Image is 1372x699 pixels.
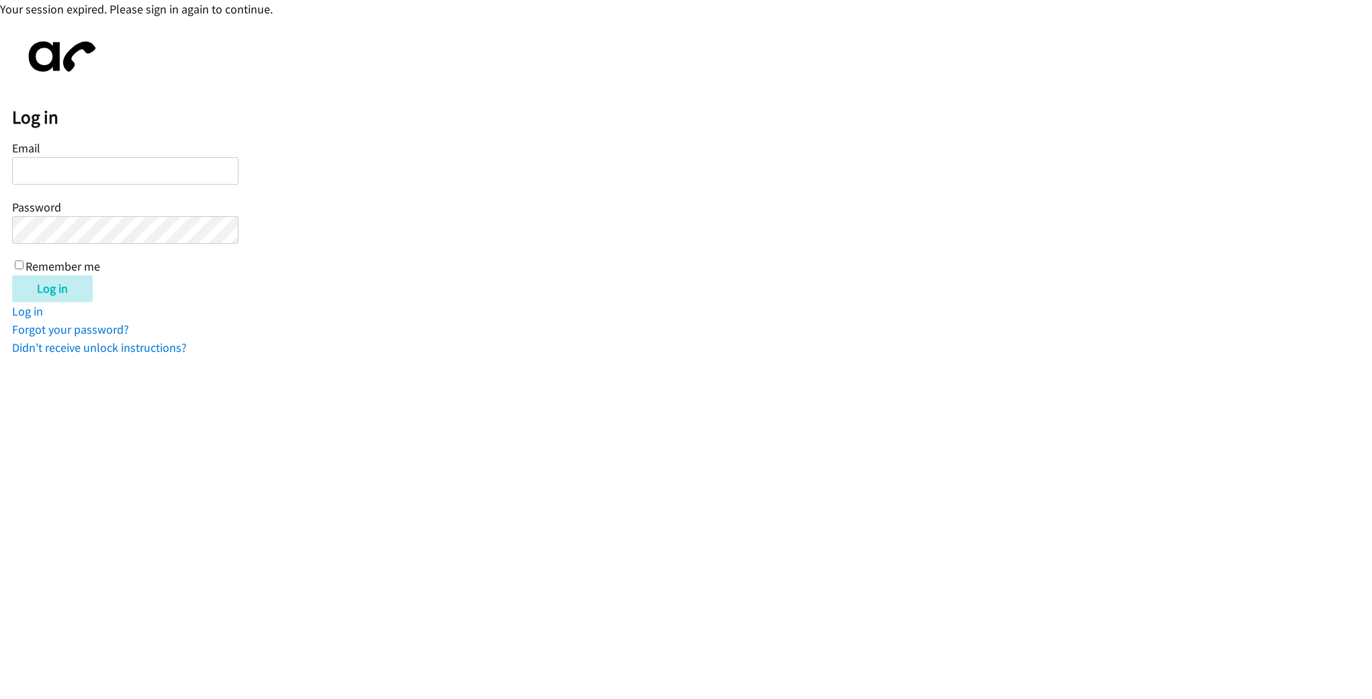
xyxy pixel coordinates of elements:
h2: Log in [12,106,1372,129]
label: Password [12,199,61,215]
a: Log in [12,304,43,319]
label: Email [12,140,40,156]
input: Log in [12,275,93,302]
img: aphone-8a226864a2ddd6a5e75d1ebefc011f4aa8f32683c2d82f3fb0802fe031f96514.svg [12,30,106,83]
label: Remember me [26,259,100,274]
a: Didn't receive unlock instructions? [12,340,187,355]
a: Forgot your password? [12,322,129,337]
